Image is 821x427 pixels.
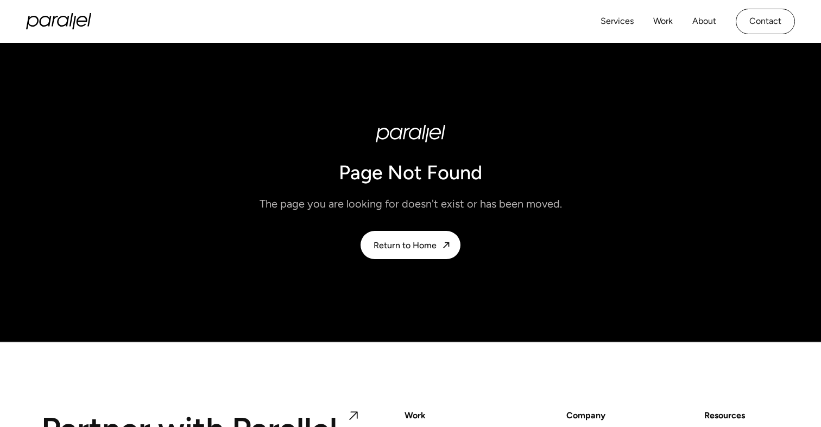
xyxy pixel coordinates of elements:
a: Services [601,14,634,29]
a: home [26,13,91,29]
div: Resources [704,408,745,423]
a: Work [405,408,426,423]
p: The page you are looking for doesn't exist or has been moved. [260,194,562,213]
a: About [692,14,716,29]
a: Contact [736,9,795,34]
a: Work [653,14,673,29]
h1: Page Not Found [260,160,562,186]
a: Company [566,408,605,423]
a: Return to Home [361,231,460,259]
div: Return to Home [374,240,437,250]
